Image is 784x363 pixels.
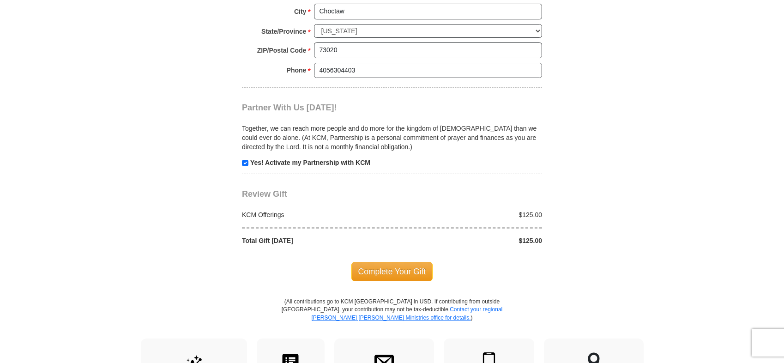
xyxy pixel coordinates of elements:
div: $125.00 [392,236,547,245]
div: $125.00 [392,210,547,219]
span: Review Gift [242,189,287,199]
strong: ZIP/Postal Code [257,44,307,57]
div: Total Gift [DATE] [237,236,392,245]
strong: Yes! Activate my Partnership with KCM [250,159,370,166]
strong: State/Province [261,25,306,38]
p: (All contributions go to KCM [GEOGRAPHIC_DATA] in USD. If contributing from outside [GEOGRAPHIC_D... [281,298,503,338]
span: Partner With Us [DATE]! [242,103,337,112]
span: Complete Your Gift [351,262,433,281]
a: Contact your regional [PERSON_NAME] [PERSON_NAME] Ministries office for details. [311,306,502,321]
p: Together, we can reach more people and do more for the kingdom of [DEMOGRAPHIC_DATA] than we coul... [242,124,542,151]
strong: City [294,5,306,18]
strong: Phone [287,64,307,77]
div: KCM Offerings [237,210,392,219]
